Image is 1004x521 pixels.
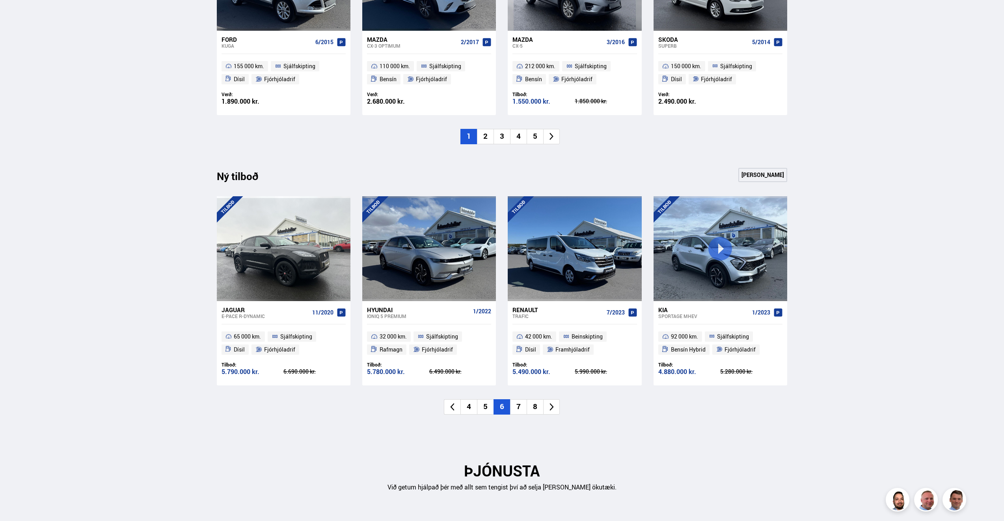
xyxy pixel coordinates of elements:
[575,369,637,374] div: 5.990.000 kr.
[217,301,350,385] a: Jaguar E-Pace R-DYNAMIC 11/2020 65 000 km. Sjálfskipting Dísil Fjórhjóladrif Tilboð: 5.790.000 kr...
[222,313,309,319] div: E-Pace R-DYNAMIC
[460,129,477,144] li: 1
[494,399,510,415] li: 6
[510,129,527,144] li: 4
[572,332,603,341] span: Beinskipting
[429,61,461,71] span: Sjálfskipting
[512,98,575,105] div: 1.550.000 kr.
[222,98,284,105] div: 1.890.000 kr.
[494,129,510,144] li: 3
[234,74,245,84] span: Dísil
[367,91,429,97] div: Verð:
[654,31,787,115] a: Skoda Superb 5/2014 150 000 km. Sjálfskipting Dísil Fjórhjóladrif Verð: 2.490.000 kr.
[508,31,641,115] a: Mazda CX-5 3/2016 212 000 km. Sjálfskipting Bensín Fjórhjóladrif Tilboð: 1.550.000 kr. 1.850.000 kr.
[217,170,272,187] div: Ný tilboð
[525,74,542,84] span: Bensín
[752,309,770,316] span: 1/2023
[658,362,721,368] div: Tilboð:
[217,483,788,492] p: Við getum hjálpað þér með allt sem tengist því að selja [PERSON_NAME] ökutæki.
[367,98,429,105] div: 2.680.000 kr.
[658,91,721,97] div: Verð:
[512,306,603,313] div: Renault
[380,61,410,71] span: 110 000 km.
[701,74,732,84] span: Fjórhjóladrif
[658,313,749,319] div: Sportage MHEV
[671,61,701,71] span: 150 000 km.
[315,39,333,45] span: 6/2015
[720,369,782,374] div: 5.280.000 kr.
[561,74,592,84] span: Fjórhjóladrif
[738,168,787,182] a: [PERSON_NAME]
[512,36,603,43] div: Mazda
[283,369,346,374] div: 6.690.000 kr.
[512,362,575,368] div: Tilboð:
[217,31,350,115] a: Ford Kuga 6/2015 155 000 km. Sjálfskipting Dísil Fjórhjóladrif Verð: 1.890.000 kr.
[367,313,470,319] div: IONIQ 5 PREMIUM
[725,345,756,354] span: Fjórhjóladrif
[512,368,575,375] div: 5.490.000 kr.
[671,345,706,354] span: Bensín Hybrid
[264,74,295,84] span: Fjórhjóladrif
[367,43,458,48] div: CX-3 OPTIMUM
[525,345,536,354] span: Dísil
[658,36,749,43] div: Skoda
[575,99,637,104] div: 1.850.000 kr.
[512,313,603,319] div: Trafic
[217,462,788,480] h2: ÞJÓNUSTA
[658,43,749,48] div: Superb
[362,31,496,115] a: Mazda CX-3 OPTIMUM 2/2017 110 000 km. Sjálfskipting Bensín Fjórhjóladrif Verð: 2.680.000 kr.
[367,36,458,43] div: Mazda
[422,345,453,354] span: Fjórhjóladrif
[887,489,911,513] img: nhp88E3Fdnt1Opn2.png
[477,399,494,415] li: 5
[607,309,625,316] span: 7/2023
[367,362,429,368] div: Tilboð:
[367,368,429,375] div: 5.780.000 kr.
[234,345,245,354] span: Dísil
[234,332,261,341] span: 65 000 km.
[752,39,770,45] span: 5/2014
[512,43,603,48] div: CX-5
[915,489,939,513] img: siFngHWaQ9KaOqBr.png
[264,345,295,354] span: Fjórhjóladrif
[426,332,458,341] span: Sjálfskipting
[222,43,312,48] div: Kuga
[671,332,698,341] span: 92 000 km.
[671,74,682,84] span: Dísil
[222,36,312,43] div: Ford
[510,399,527,415] li: 7
[380,345,402,354] span: Rafmagn
[944,489,967,513] img: FbJEzSuNWCJXmdc-.webp
[362,301,496,385] a: Hyundai IONIQ 5 PREMIUM 1/2022 32 000 km. Sjálfskipting Rafmagn Fjórhjóladrif Tilboð: 5.780.000 k...
[222,362,284,368] div: Tilboð:
[575,61,607,71] span: Sjálfskipting
[6,3,30,27] button: Opna LiveChat spjallviðmót
[473,308,491,314] span: 1/2022
[527,129,543,144] li: 5
[429,369,492,374] div: 6.490.000 kr.
[658,98,721,105] div: 2.490.000 kr.
[234,61,264,71] span: 155 000 km.
[525,61,555,71] span: 212 000 km.
[658,306,749,313] div: Kia
[525,332,552,341] span: 42 000 km.
[367,306,470,313] div: Hyundai
[416,74,447,84] span: Fjórhjóladrif
[461,39,479,45] span: 2/2017
[380,74,397,84] span: Bensín
[512,91,575,97] div: Tilboð:
[658,368,721,375] div: 4.880.000 kr.
[607,39,625,45] span: 3/2016
[477,129,494,144] li: 2
[222,368,284,375] div: 5.790.000 kr.
[720,61,752,71] span: Sjálfskipting
[312,309,333,316] span: 11/2020
[283,61,315,71] span: Sjálfskipting
[508,301,641,385] a: Renault Trafic 7/2023 42 000 km. Beinskipting Dísil Framhjóladrif Tilboð: 5.490.000 kr. 5.990.000...
[222,91,284,97] div: Verð:
[380,332,407,341] span: 32 000 km.
[654,301,787,385] a: Kia Sportage MHEV 1/2023 92 000 km. Sjálfskipting Bensín Hybrid Fjórhjóladrif Tilboð: 4.880.000 k...
[280,332,312,341] span: Sjálfskipting
[222,306,309,313] div: Jaguar
[555,345,590,354] span: Framhjóladrif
